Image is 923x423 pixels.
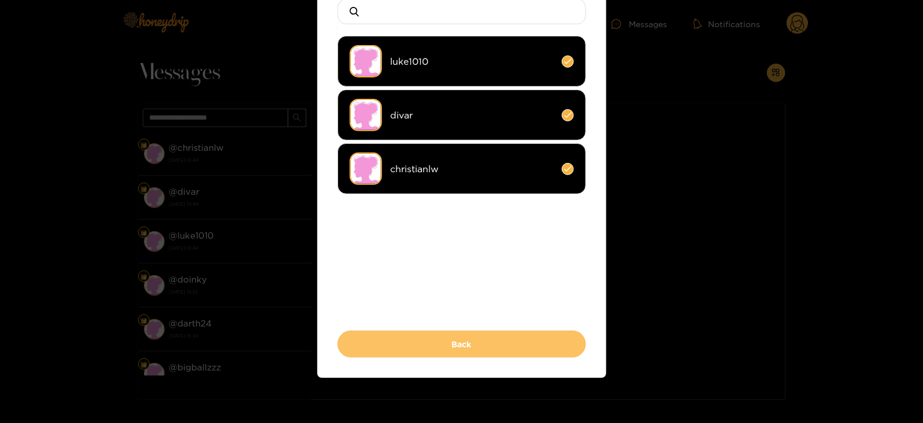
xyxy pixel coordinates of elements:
[391,55,553,68] span: luke1010
[350,99,382,131] img: no-avatar.png
[350,45,382,77] img: no-avatar.png
[338,331,586,358] button: Back
[391,162,553,176] span: christianlw
[350,153,382,185] img: no-avatar.png
[391,109,553,122] span: divar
